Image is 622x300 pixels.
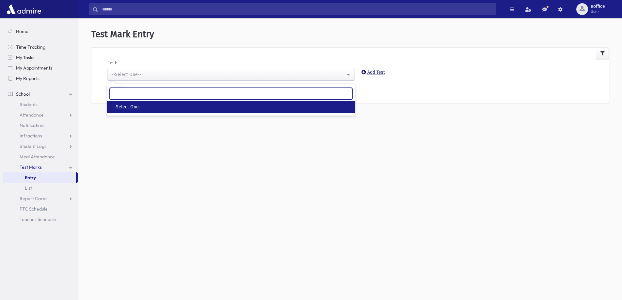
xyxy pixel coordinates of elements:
button: --Select One-- [107,69,355,81]
input: Search [110,88,352,100]
span: Home [16,28,28,34]
a: Student Logs [3,141,78,151]
a: My Reports [3,73,78,84]
span: My Reports [16,75,40,81]
a: Notifications [3,120,78,131]
div: --Select One-- [111,71,345,78]
span: Report Cards [20,196,47,201]
span: PTC Schedule [20,206,48,212]
span: Time Tracking [16,44,45,50]
span: User [591,9,605,14]
span: My Appointments [16,65,52,71]
input: Search [98,3,496,15]
span: --Select One-- [112,104,143,110]
a: Infractions [3,131,78,141]
span: Test Mark Entry [91,29,154,39]
span: List [25,185,32,191]
span: Student Logs [20,143,46,149]
span: Teacher Schedule [20,216,56,222]
a: Time Tracking [3,42,78,52]
span: School [16,91,30,97]
a: Entry [3,172,76,183]
a: Students [3,99,78,110]
span: Test Marks [20,164,42,170]
a: Attendance [3,110,78,120]
a: Test Marks [3,162,78,172]
span: Students [20,102,38,107]
a: Meal Attendance [3,151,78,162]
a: My Tasks [3,52,78,63]
a: Add Test [361,70,385,75]
a: My Appointments [3,63,78,73]
span: Infractions [20,133,42,139]
span: Meal Attendance [20,154,55,160]
a: Home [3,26,78,37]
span: My Tasks [16,55,34,60]
span: Attendance [20,112,44,118]
img: AdmirePro [5,3,43,16]
a: Report Cards [3,193,78,204]
a: School [3,89,78,99]
span: Entry [25,175,36,181]
label: Test: [108,59,117,66]
span: eoffice [591,4,605,9]
a: List [3,183,78,193]
span: Notifications [20,122,45,128]
a: Teacher Schedule [3,214,78,225]
a: PTC Schedule [3,204,78,214]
